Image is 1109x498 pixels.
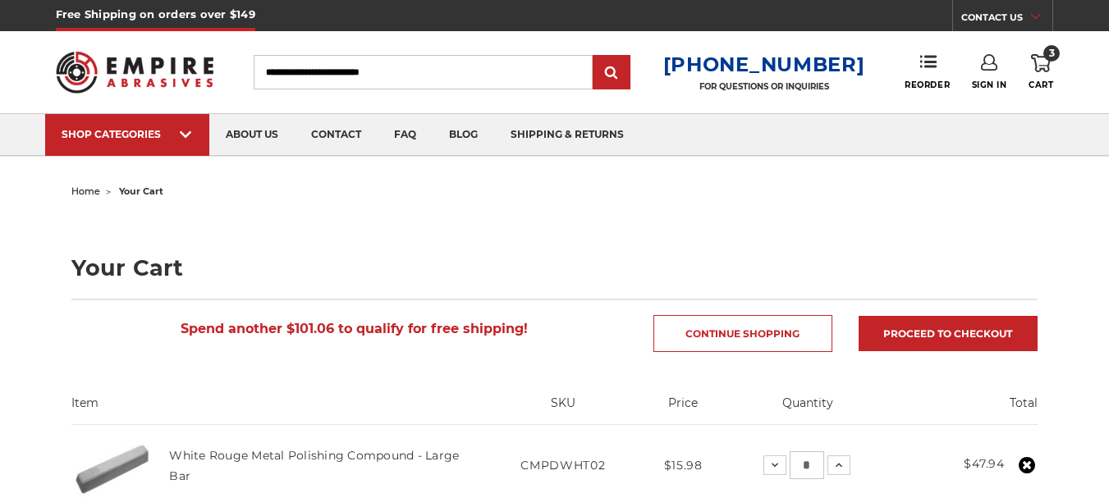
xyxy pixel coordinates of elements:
th: Price [645,395,721,424]
span: Cart [1029,80,1053,90]
th: Item [71,395,480,424]
a: contact [295,114,378,156]
a: White Rouge Metal Polishing Compound - Large Bar [169,448,459,482]
span: Sign In [972,80,1007,90]
span: CMPDWHT02 [520,458,605,473]
span: Reorder [905,80,950,90]
a: Continue Shopping [653,315,832,352]
span: $15.98 [664,458,703,473]
span: your cart [119,185,163,197]
a: Proceed to checkout [859,316,1038,351]
th: Total [895,395,1038,424]
a: home [71,185,100,197]
strong: $47.94 [964,456,1004,471]
span: 3 [1043,45,1060,62]
input: Submit [595,57,628,89]
img: Empire Abrasives [56,41,213,103]
input: White Rouge Metal Polishing Compound - Large Bar Quantity: [790,451,824,479]
a: 3 Cart [1029,54,1053,90]
span: Spend another $101.06 to qualify for free shipping! [181,321,528,336]
a: CONTACT US [961,8,1052,31]
a: about us [209,114,295,156]
a: shipping & returns [494,114,640,156]
p: FOR QUESTIONS OR INQUIRIES [663,81,865,92]
a: faq [378,114,433,156]
a: [PHONE_NUMBER] [663,53,865,76]
th: SKU [480,395,645,424]
a: blog [433,114,494,156]
th: Quantity [721,395,895,424]
div: SHOP CATEGORIES [62,128,193,140]
a: Reorder [905,54,950,89]
h1: Your Cart [71,257,1037,279]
